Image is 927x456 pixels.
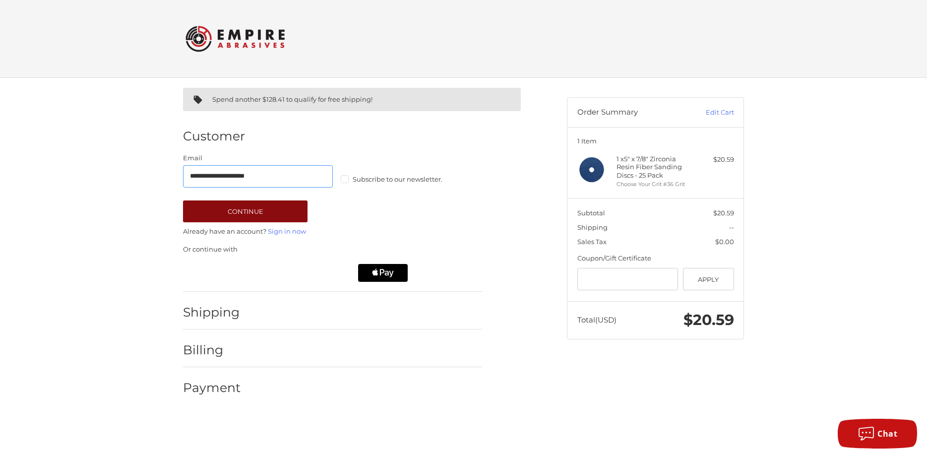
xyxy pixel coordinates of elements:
[695,155,734,165] div: $20.59
[577,137,734,145] h3: 1 Item
[180,264,259,282] iframe: PayPal-paypal
[577,238,607,246] span: Sales Tax
[183,129,245,144] h2: Customer
[877,428,897,439] span: Chat
[183,305,241,320] h2: Shipping
[577,268,679,290] input: Gift Certificate or Coupon Code
[715,238,734,246] span: $0.00
[183,245,482,255] p: Or continue with
[683,311,734,329] span: $20.59
[577,223,608,231] span: Shipping
[617,155,692,179] h4: 1 x 5" x 7/8" Zirconia Resin Fiber Sanding Discs - 25 Pack
[353,175,442,183] span: Subscribe to our newsletter.
[183,342,241,358] h2: Billing
[185,19,285,58] img: Empire Abrasives
[838,419,917,449] button: Chat
[577,315,617,325] span: Total (USD)
[617,180,692,189] li: Choose Your Grit #36 Grit
[713,209,734,217] span: $20.59
[577,254,734,263] div: Coupon/Gift Certificate
[729,223,734,231] span: --
[183,227,482,237] p: Already have an account?
[212,95,372,103] span: Spend another $128.41 to qualify for free shipping!
[183,200,308,222] button: Continue
[269,264,348,282] iframe: PayPal-paylater
[577,108,684,118] h3: Order Summary
[183,380,241,395] h2: Payment
[268,227,306,235] a: Sign in now
[183,153,333,163] label: Email
[684,108,734,118] a: Edit Cart
[683,268,734,290] button: Apply
[577,209,605,217] span: Subtotal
